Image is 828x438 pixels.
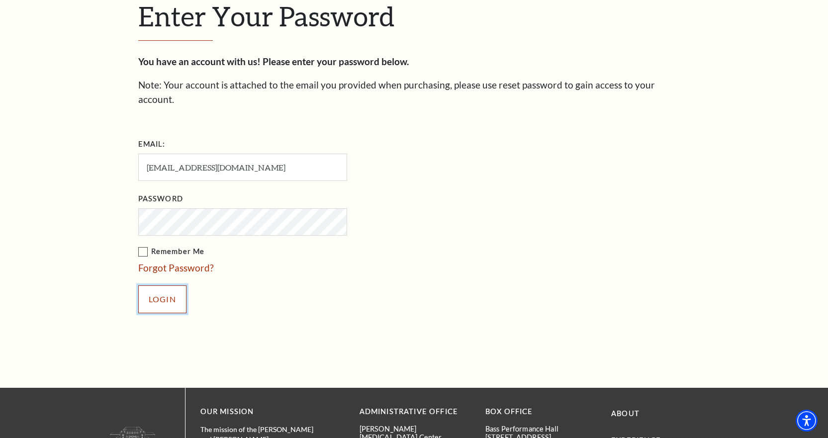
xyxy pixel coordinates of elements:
label: Email: [138,138,166,151]
label: Remember Me [138,246,447,258]
strong: You have an account with us! [138,56,261,67]
p: Bass Performance Hall [485,425,596,433]
input: Submit button [138,285,186,313]
input: Required [138,154,347,181]
p: Note: Your account is attached to the email you provided when purchasing, please use reset passwo... [138,78,690,106]
label: Password [138,193,183,205]
p: OUR MISSION [200,406,325,418]
div: Accessibility Menu [796,410,818,432]
p: BOX OFFICE [485,406,596,418]
a: About [611,409,640,418]
strong: Please enter your password below. [263,56,409,67]
a: Forgot Password? [138,262,214,273]
p: Administrative Office [360,406,470,418]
